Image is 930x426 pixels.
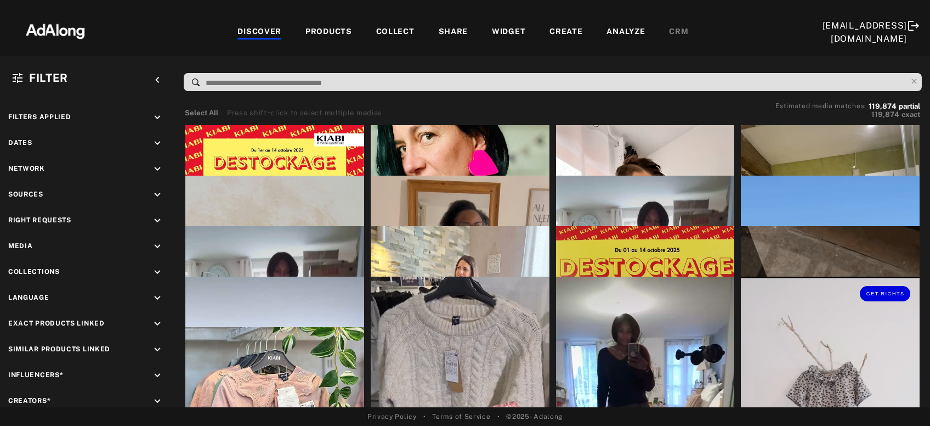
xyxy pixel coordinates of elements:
[669,26,688,39] div: CRM
[423,412,426,422] span: •
[8,397,50,405] span: Creators*
[151,215,163,227] i: keyboard_arrow_down
[7,14,104,47] img: 63233d7d88ed69de3c212112c67096b6.png
[869,104,920,109] button: 119,874partial
[151,292,163,304] i: keyboard_arrow_down
[151,266,163,278] i: keyboard_arrow_down
[506,412,563,422] span: © 2025 - Adalong
[8,165,45,172] span: Network
[8,319,105,327] span: Exact Products Linked
[497,412,500,422] span: •
[860,286,910,301] button: Get rights
[227,108,382,119] div: Press shift+click to select multiple medias
[866,291,905,296] span: Get rights
[367,412,417,422] a: Privacy Policy
[8,371,63,379] span: Influencers*
[8,242,33,250] span: Media
[432,412,490,422] a: Terms of Service
[151,369,163,382] i: keyboard_arrow_down
[775,102,866,110] span: Estimated media matches:
[237,26,281,39] div: DISCOVER
[151,137,163,149] i: keyboard_arrow_down
[823,19,908,46] div: [EMAIL_ADDRESS][DOMAIN_NAME]
[871,110,899,119] span: 119,874
[775,109,920,120] button: 119,874exact
[151,240,163,253] i: keyboard_arrow_down
[151,344,163,356] i: keyboard_arrow_down
[8,345,110,353] span: Similar Products Linked
[151,395,163,407] i: keyboard_arrow_down
[151,189,163,201] i: keyboard_arrow_down
[151,74,163,86] i: keyboard_arrow_left
[151,163,163,175] i: keyboard_arrow_down
[8,113,71,121] span: Filters applied
[8,216,71,224] span: Right Requests
[29,71,68,85] span: Filter
[439,26,468,39] div: SHARE
[305,26,352,39] div: PRODUCTS
[869,102,897,110] span: 119,874
[606,26,645,39] div: ANALYZE
[8,139,32,147] span: Dates
[376,26,415,39] div: COLLECT
[8,190,43,198] span: Sources
[8,268,60,276] span: Collections
[549,26,582,39] div: CREATE
[492,26,525,39] div: WIDGET
[8,294,49,301] span: Language
[151,318,163,330] i: keyboard_arrow_down
[151,111,163,124] i: keyboard_arrow_down
[185,108,218,119] button: Select All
